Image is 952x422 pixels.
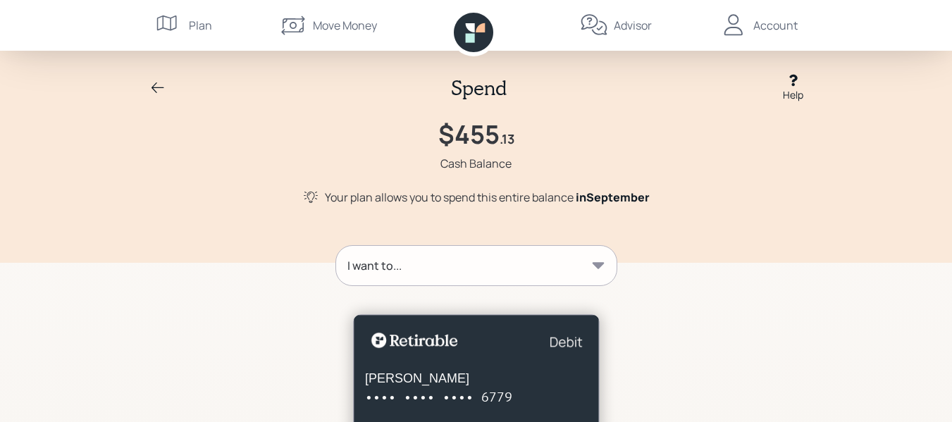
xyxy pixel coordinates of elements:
h2: Spend [451,76,507,100]
div: Cash Balance [440,155,512,172]
div: I want to... [347,257,402,274]
span: in September [576,190,650,205]
h4: .13 [500,132,514,147]
div: Your plan allows you to spend this entire balance [325,189,650,206]
div: Help [783,87,803,102]
h1: $455 [438,119,500,149]
div: Advisor [614,17,652,34]
div: Plan [189,17,212,34]
div: Account [753,17,798,34]
div: Move Money [313,17,377,34]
